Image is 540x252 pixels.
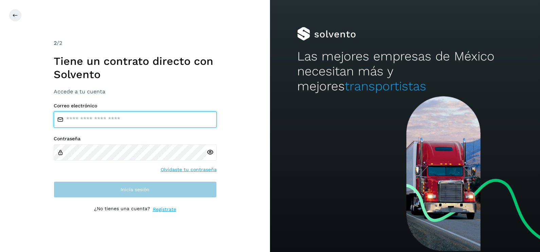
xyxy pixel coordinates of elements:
[54,103,217,109] label: Correo electrónico
[297,49,513,94] h2: Las mejores empresas de México necesitan más y mejores
[153,206,176,213] a: Regístrate
[54,136,217,142] label: Contraseña
[345,79,426,93] span: transportistas
[94,206,150,213] p: ¿No tienes una cuenta?
[54,88,217,95] h3: Accede a tu cuenta
[161,166,217,173] a: Olvidaste tu contraseña
[54,181,217,198] button: Inicia sesión
[54,40,57,46] span: 2
[54,39,217,47] div: /2
[54,55,217,81] h1: Tiene un contrato directo con Solvento
[121,187,149,192] span: Inicia sesión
